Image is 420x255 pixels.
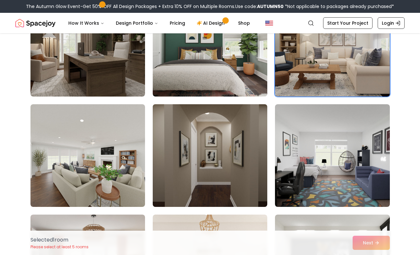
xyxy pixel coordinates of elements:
[15,17,56,30] a: Spacejoy
[26,3,394,10] div: The Autumn Glow Event-Get 50% OFF All Design Packages + Extra 10% OFF on Multiple Rooms.
[63,17,109,30] button: How It Works
[323,17,373,29] a: Start Your Project
[257,3,284,10] b: AUTUMN50
[150,102,270,209] img: Room room-5
[235,3,284,10] span: Use code:
[265,19,273,27] img: United States
[275,104,390,207] img: Room room-6
[378,17,405,29] a: Login
[192,17,232,30] a: AI Design
[30,244,89,250] p: Please select at least 5 rooms
[233,17,255,30] a: Shop
[165,17,190,30] a: Pricing
[63,17,255,30] nav: Main
[15,13,405,33] nav: Global
[284,3,394,10] span: *Not applicable to packages already purchased*
[30,236,89,244] p: Selected 1 room
[15,17,56,30] img: Spacejoy Logo
[111,17,163,30] button: Design Portfolio
[30,104,145,207] img: Room room-4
